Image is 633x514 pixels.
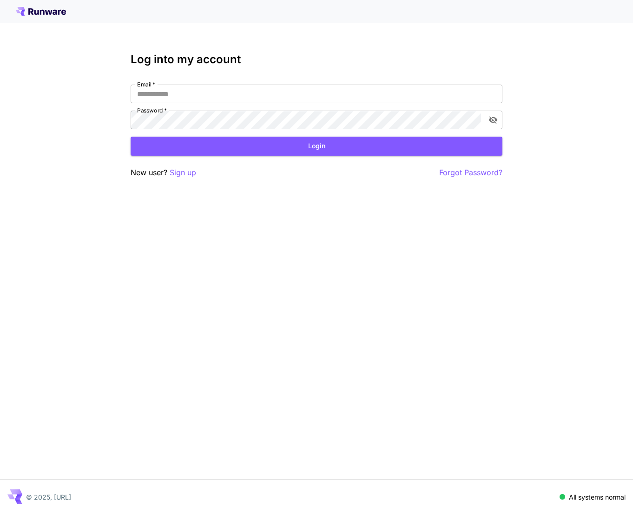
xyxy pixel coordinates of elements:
p: All systems normal [569,492,626,502]
label: Password [137,106,167,114]
p: © 2025, [URL] [26,492,71,502]
p: New user? [131,167,196,178]
button: Forgot Password? [439,167,502,178]
button: Sign up [170,167,196,178]
button: Login [131,137,502,156]
label: Email [137,80,155,88]
button: toggle password visibility [485,112,501,128]
h3: Log into my account [131,53,502,66]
